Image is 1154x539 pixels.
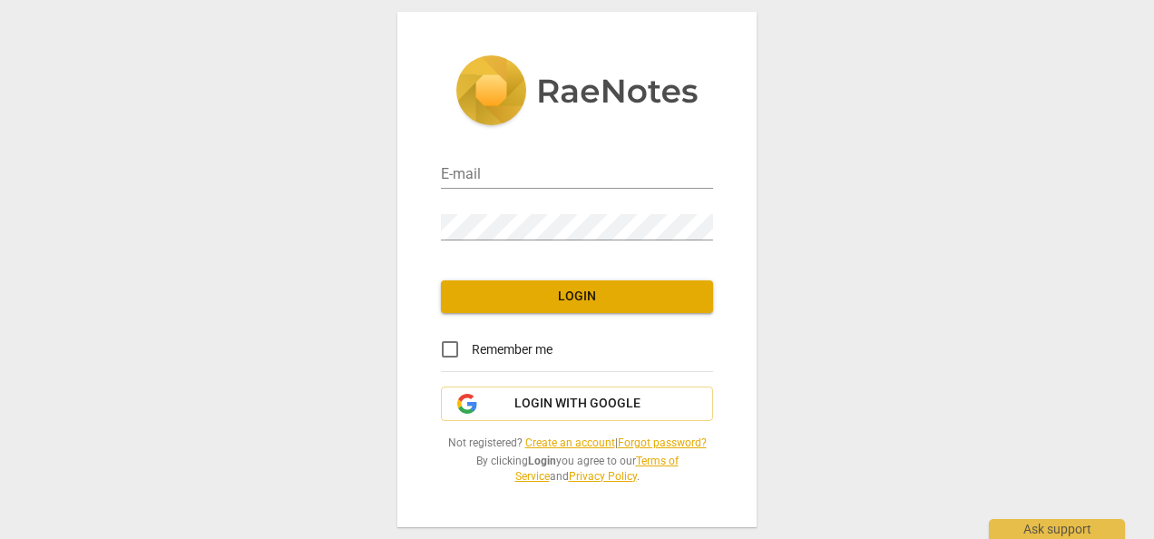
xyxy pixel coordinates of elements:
span: By clicking you agree to our and . [441,454,713,484]
span: Login [455,288,699,306]
a: Forgot password? [618,436,707,449]
a: Create an account [525,436,615,449]
a: Terms of Service [515,455,679,483]
img: 5ac2273c67554f335776073100b6d88f.svg [455,55,699,130]
b: Login [528,455,556,467]
button: Login [441,280,713,313]
div: Ask support [989,519,1125,539]
button: Login with Google [441,387,713,421]
span: Login with Google [514,395,641,413]
span: Not registered? | [441,436,713,451]
a: Privacy Policy [569,470,637,483]
span: Remember me [472,340,553,359]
